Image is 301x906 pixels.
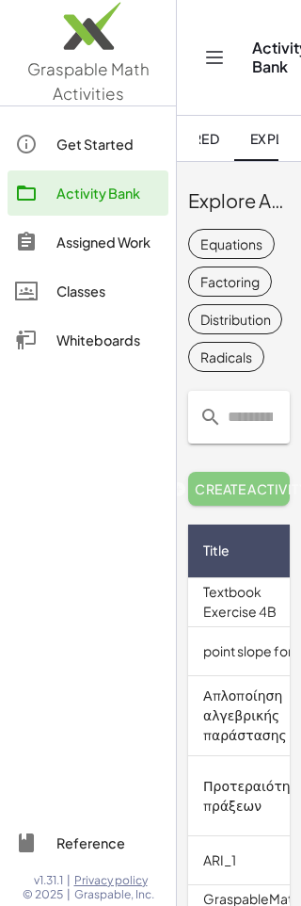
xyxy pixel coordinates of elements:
div: Explore Activities [188,187,290,218]
a: Privacy policy [74,873,154,888]
a: Classes [8,268,168,314]
div: Reference [56,832,161,854]
a: Reference [8,820,168,866]
a: Activity Bank [8,170,168,216]
span: © 2025 [23,887,63,902]
span: Graspable, Inc. [74,887,154,902]
div: Radicals [200,348,252,367]
button: Create Activity [188,472,290,506]
div: Activity Bank [56,182,161,204]
div: Get Started [56,133,161,155]
span: v1.31.1 [34,873,63,888]
div: Assigned Work [56,231,161,253]
span: Title [203,541,230,560]
i: prepended action [199,406,222,429]
div: Equations [200,235,262,254]
div: Factoring [200,272,260,292]
span: | [67,873,71,888]
span: Graspable Math Activities [27,58,150,104]
a: Whiteboards [8,317,168,363]
span: | [67,887,71,902]
div: Whiteboards [56,329,161,351]
a: Get Started [8,121,168,167]
a: Assigned Work [8,219,168,265]
button: Toggle navigation [199,42,230,73]
div: Classes [56,280,161,302]
div: Distribution [200,310,271,330]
